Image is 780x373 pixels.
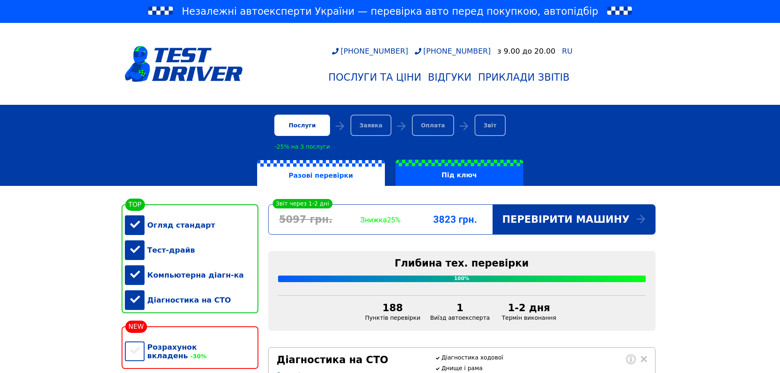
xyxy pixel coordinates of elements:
span: 25% [387,215,400,224]
div: Діагностика на СТО [125,287,258,312]
div: 3823 грн. [418,214,492,225]
div: Заявка [350,115,391,136]
div: Глибина тех. перевірки [278,258,646,269]
div: Огляд стандарт [125,212,258,237]
div: Виїзд автоексперта [425,302,495,321]
a: RU [562,47,572,55]
a: Приклади звітів [475,68,573,86]
div: Перевірити машину [493,205,655,234]
label: Під ключ [396,160,523,186]
div: Розрахунок вкладень [125,335,258,368]
div: 5097 грн. [269,214,343,225]
a: Відгуки [425,68,475,86]
div: Діагностика на СТО [277,354,425,366]
a: [PHONE_NUMBER] [415,47,491,55]
label: Разові перевірки [257,160,385,186]
a: logotype@3x [125,26,243,102]
p: Днище і рама [441,365,647,371]
span: Незалежні автоексперти України — перевірка авто перед покупкою, автопідбір [182,5,598,18]
div: 100% [278,276,646,282]
p: Діагностика ходової [441,354,647,361]
div: -25% на 3 послуги [274,143,330,150]
div: Знижка [343,215,418,224]
div: Звіт [475,115,506,136]
div: Пунктів перевірки [360,302,425,321]
div: Компьютерна діагн-ка [125,262,258,287]
div: Відгуки [428,72,472,83]
div: з 9.00 до 20.00 [497,47,556,55]
div: Тест-драйв [125,237,258,262]
div: Приклади звітів [478,72,570,83]
a: Послуги та Ціни [325,68,425,86]
a: [PHONE_NUMBER] [332,47,408,55]
a: Під ключ [390,160,529,186]
div: 1 [430,302,490,314]
div: 188 [365,302,421,314]
img: logotype@3x [125,46,243,82]
span: -30% [188,353,206,359]
div: 1-2 дня [500,302,558,314]
div: Термін виконання [495,302,563,321]
div: Послуги [274,115,330,136]
div: Послуги та Ціни [328,72,421,83]
div: Оплата [412,115,454,136]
